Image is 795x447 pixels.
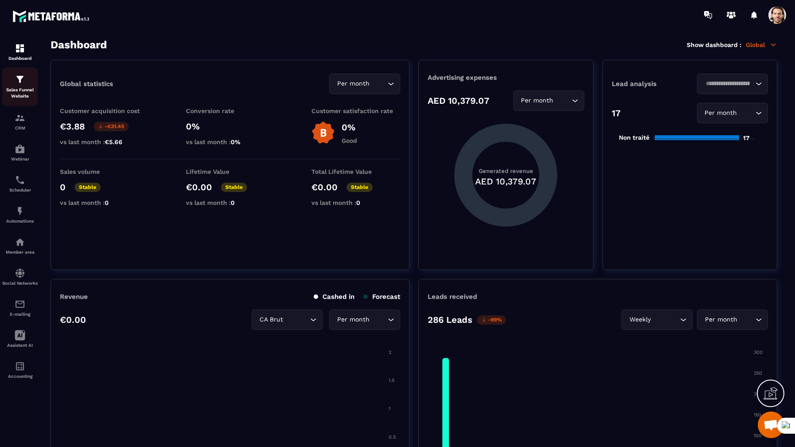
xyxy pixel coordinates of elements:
img: email [15,299,25,310]
p: Stable [75,183,101,192]
img: accountant [15,361,25,372]
div: Mở cuộc trò chuyện [758,412,784,438]
input: Search for option [371,315,386,325]
tspan: 0.5 [389,434,396,440]
p: €0.00 [311,182,338,192]
p: -€31.45 [94,122,129,131]
tspan: Non traité [619,134,649,141]
p: Advertising expenses [428,74,584,82]
tspan: 1.5 [389,377,394,383]
div: Search for option [329,74,400,94]
p: E-mailing [2,312,38,317]
div: Search for option [513,90,584,111]
span: Weekly [627,315,653,325]
p: Good [342,137,357,144]
tspan: 1 [389,406,390,412]
div: Search for option [252,310,323,330]
p: vs last month : [186,138,275,145]
img: social-network [15,268,25,278]
p: -99% [477,315,506,325]
p: Forecast [363,293,400,301]
p: 0% [186,121,275,132]
p: Sales volume [60,168,149,175]
div: Search for option [697,103,768,123]
img: automations [15,144,25,154]
img: scheduler [15,175,25,185]
p: Global [746,41,777,49]
span: 0 [356,199,360,206]
span: CA Brut [257,315,285,325]
h3: Dashboard [51,39,107,51]
p: Revenue [60,293,88,301]
p: 286 Leads [428,314,472,325]
p: 0 [60,182,66,192]
input: Search for option [739,108,753,118]
p: €3.88 [60,121,85,132]
input: Search for option [703,79,753,89]
p: Stable [221,183,247,192]
span: 0 [231,199,235,206]
img: automations [15,206,25,216]
span: Per month [703,108,739,118]
p: Member area [2,250,38,255]
p: Conversion rate [186,107,275,114]
img: formation [15,113,25,123]
a: emailemailE-mailing [2,292,38,323]
p: Global statistics [60,80,113,88]
img: formation [15,43,25,54]
span: Per month [519,96,555,106]
p: Automations [2,219,38,223]
p: AED 10,379.07 [428,95,489,106]
p: vs last month : [60,138,149,145]
p: €0.00 [186,182,212,192]
div: Search for option [697,310,768,330]
span: Per month [703,315,739,325]
p: Customer acquisition cost [60,107,149,114]
p: Lifetime Value [186,168,275,175]
p: Sales Funnel Website [2,87,38,99]
input: Search for option [739,315,753,325]
a: Assistant AI [2,323,38,354]
p: 17 [612,108,621,118]
tspan: 300 [754,349,763,355]
a: formationformationDashboard [2,36,38,67]
p: 0% [342,122,357,133]
span: €5.66 [105,138,122,145]
p: Accounting [2,374,38,379]
span: Per month [335,79,371,89]
p: Total Lifetime Value [311,168,400,175]
p: €0.00 [60,314,86,325]
p: Stable [346,183,373,192]
tspan: 250 [754,370,762,376]
p: Customer satisfaction rate [311,107,400,114]
div: Search for option [697,74,768,94]
a: schedulerschedulerScheduler [2,168,38,199]
img: b-badge-o.b3b20ee6.svg [311,121,335,145]
a: accountantaccountantAccounting [2,354,38,385]
tspan: 150 [754,412,761,418]
p: Scheduler [2,188,38,192]
tspan: 100 [754,433,762,439]
span: 0 [105,199,109,206]
p: vs last month : [60,199,149,206]
tspan: 200 [754,391,763,397]
img: logo [12,8,92,24]
p: Webinar [2,157,38,161]
input: Search for option [555,96,570,106]
p: Lead analysis [612,80,690,88]
p: Leads received [428,293,477,301]
a: automationsautomationsAutomations [2,199,38,230]
a: social-networksocial-networkSocial Networks [2,261,38,292]
tspan: 2 [389,349,391,355]
a: formationformationSales Funnel Website [2,67,38,106]
p: Social Networks [2,281,38,286]
div: Search for option [329,310,400,330]
span: Per month [335,315,371,325]
p: Show dashboard : [687,41,741,48]
a: automationsautomationsWebinar [2,137,38,168]
img: formation [15,74,25,85]
p: Dashboard [2,56,38,61]
div: Search for option [622,310,693,330]
a: automationsautomationsMember area [2,230,38,261]
p: Cashed in [314,293,354,301]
